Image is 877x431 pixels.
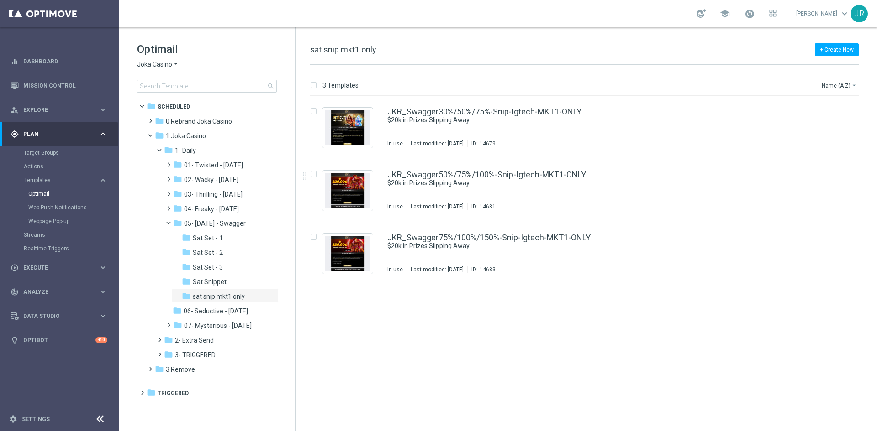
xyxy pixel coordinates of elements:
[164,145,173,155] i: folder
[407,203,467,210] div: Last modified: [DATE]
[467,140,496,147] div: ID:
[11,288,99,296] div: Analyze
[387,116,819,125] div: $20k in Prizes Slipping Away
[301,96,875,159] div: Press SPACE to select this row.
[173,160,182,169] i: folder
[11,57,19,66] i: equalizer
[387,108,581,116] a: JKR_Swagger30%/50%/75%-Snip-Igtech-MKT1-ONLY
[10,58,108,65] button: equalizer Dashboard
[301,159,875,222] div: Press SPACE to select this row.
[24,228,118,242] div: Streams
[175,351,216,359] span: 3- TRIGGERED
[28,201,118,214] div: Web Push Notifications
[99,312,107,320] i: keyboard_arrow_right
[11,312,99,320] div: Data Studio
[23,313,99,319] span: Data Studio
[840,9,850,19] span: keyboard_arrow_down
[11,336,19,344] i: lightbulb
[9,415,17,423] i: settings
[10,337,108,344] button: lightbulb Optibot +10
[310,45,376,54] span: sat snip mkt1 only
[11,328,107,352] div: Optibot
[24,177,108,184] div: Templates keyboard_arrow_right
[173,306,182,315] i: folder
[99,130,107,138] i: keyboard_arrow_right
[95,337,107,343] div: +10
[23,49,107,73] a: Dashboard
[99,263,107,272] i: keyboard_arrow_right
[24,146,118,160] div: Target Groups
[173,321,182,330] i: folder
[387,116,798,125] a: $20k in Prizes Slipping Away
[173,189,182,198] i: folder
[24,177,90,183] span: Templates
[147,102,156,111] i: folder
[137,60,172,69] span: Joka Casino
[851,5,868,22] div: JR
[155,116,164,125] i: folder
[184,190,243,198] span: 03- Thrilling - Thursday
[28,214,118,228] div: Webpage Pop-up
[24,173,118,228] div: Templates
[137,80,277,93] input: Search Template
[184,161,243,169] span: 01- Twisted - Tuesday
[173,204,182,213] i: folder
[172,60,180,69] i: arrow_drop_down
[175,146,196,155] span: 1- Daily
[10,130,108,138] div: gps_fixed Plan keyboard_arrow_right
[166,365,195,374] span: 3 Remove
[23,131,99,137] span: Plan
[24,177,99,183] div: Templates
[10,82,108,89] button: Mission Control
[137,42,277,57] h1: Optimail
[325,236,370,271] img: 14683.jpeg
[24,163,95,170] a: Actions
[480,266,496,273] div: 14683
[166,117,232,125] span: 0 Rebrand Joka Casino
[11,73,107,98] div: Mission Control
[267,83,275,90] span: search
[155,131,164,140] i: folder
[182,291,191,301] i: folder
[11,130,19,138] i: gps_fixed
[184,322,252,330] span: 07- Mysterious - Monday
[173,218,182,228] i: folder
[387,234,591,242] a: JKR_Swagger75%/100%/150%-Snip-Igtech-MKT1-ONLY
[301,222,875,285] div: Press SPACE to select this row.
[11,264,19,272] i: play_circle_outline
[175,336,214,344] span: 2- Extra Send
[407,266,467,273] div: Last modified: [DATE]
[480,140,496,147] div: 14679
[23,289,99,295] span: Analyze
[851,82,858,89] i: arrow_drop_down
[23,73,107,98] a: Mission Control
[387,203,403,210] div: In use
[24,149,95,156] a: Target Groups
[28,204,95,211] a: Web Push Notifications
[10,288,108,296] button: track_changes Analyze keyboard_arrow_right
[11,264,99,272] div: Execute
[821,80,859,91] button: Name (A-Z)arrow_drop_down
[23,265,99,270] span: Execute
[155,364,164,374] i: folder
[184,205,239,213] span: 04- Freaky - Friday
[10,312,108,320] button: Data Studio keyboard_arrow_right
[173,175,182,184] i: folder
[325,110,370,145] img: 14679.jpeg
[387,140,403,147] div: In use
[28,218,95,225] a: Webpage Pop-up
[24,160,118,173] div: Actions
[24,245,95,252] a: Realtime Triggers
[10,264,108,271] button: play_circle_outline Execute keyboard_arrow_right
[24,242,118,255] div: Realtime Triggers
[10,106,108,114] div: person_search Explore keyboard_arrow_right
[467,266,496,273] div: ID:
[147,388,156,397] i: folder
[193,292,245,301] span: sat snip mkt1 only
